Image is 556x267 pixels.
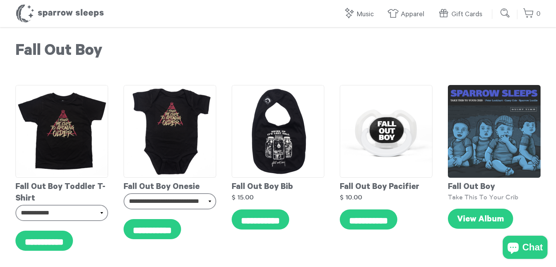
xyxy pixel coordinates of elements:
[15,85,108,178] img: fob-tee_grande.png
[340,194,362,201] strong: $ 10.00
[124,85,216,178] img: fob-onesie_grande.png
[448,209,513,229] a: View Album
[232,85,324,178] img: fob-bib_grande.png
[448,85,541,178] img: SS-TakeThisToYourCrib-Cover-2023_grande.png
[438,6,486,23] a: Gift Cards
[232,178,324,193] div: Fall Out Boy Bib
[15,43,541,62] h1: Fall Out Boy
[343,6,378,23] a: Music
[232,194,254,201] strong: $ 15.00
[340,178,432,193] div: Fall Out Boy Pacifier
[124,178,216,193] div: Fall Out Boy Onesie
[15,4,104,23] h1: Sparrow Sleeps
[500,236,550,261] inbox-online-store-chat: Shopify online store chat
[15,178,108,205] div: Fall Out Boy Toddler T-Shirt
[448,193,541,201] div: Take This To Your Crib
[340,85,432,178] img: fob-pacifier_grande.png
[498,5,513,21] input: Submit
[448,178,541,193] div: Fall Out Boy
[523,6,541,22] a: 0
[387,6,428,23] a: Apparel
